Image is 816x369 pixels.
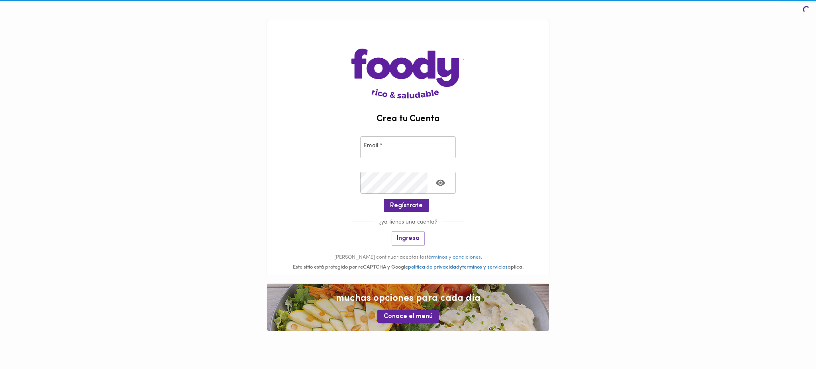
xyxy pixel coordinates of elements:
[384,313,433,320] span: Conoce el menú
[267,254,549,261] p: [PERSON_NAME] continuar aceptas los .
[390,202,423,210] span: Regístrate
[770,323,808,361] iframe: Messagebird Livechat Widget
[431,173,450,192] button: Toggle password visibility
[374,219,442,225] span: ¿ya tienes una cuenta?
[351,20,464,98] img: logo-main-page.png
[462,265,508,270] a: terminos y servicios
[408,265,459,270] a: politica de privacidad
[384,199,429,212] button: Regístrate
[360,136,456,158] input: pepitoperez@gmail.com
[377,310,439,323] button: Conoce el menú
[267,114,549,124] h2: Crea tu Cuenta
[397,235,420,242] span: Ingresa
[275,292,541,305] span: muchas opciones para cada día
[267,264,549,271] div: Este sitio está protegido por reCAPTCHA y Google y aplica.
[392,231,425,246] button: Ingresa
[427,255,481,260] a: términos y condiciones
